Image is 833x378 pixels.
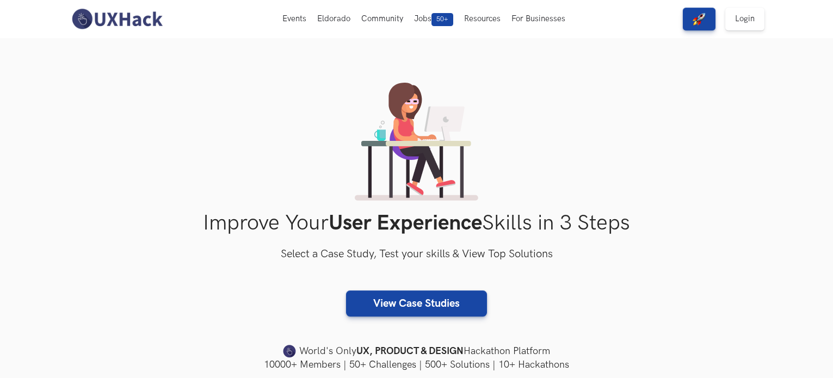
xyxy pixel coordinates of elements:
span: 50+ [431,13,453,26]
h3: Select a Case Study, Test your skills & View Top Solutions [69,246,765,263]
strong: User Experience [329,210,482,236]
img: uxhack-favicon-image.png [283,344,296,358]
h4: 10000+ Members | 50+ Challenges | 500+ Solutions | 10+ Hackathons [69,358,765,371]
strong: UX, PRODUCT & DESIGN [356,344,464,359]
h4: World's Only Hackathon Platform [69,344,765,359]
h1: Improve Your Skills in 3 Steps [69,210,765,236]
a: View Case Studies [346,290,487,317]
img: lady working on laptop [355,83,478,201]
img: UXHack-logo.png [69,8,165,30]
a: Login [725,8,764,30]
img: rocket [693,13,706,26]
